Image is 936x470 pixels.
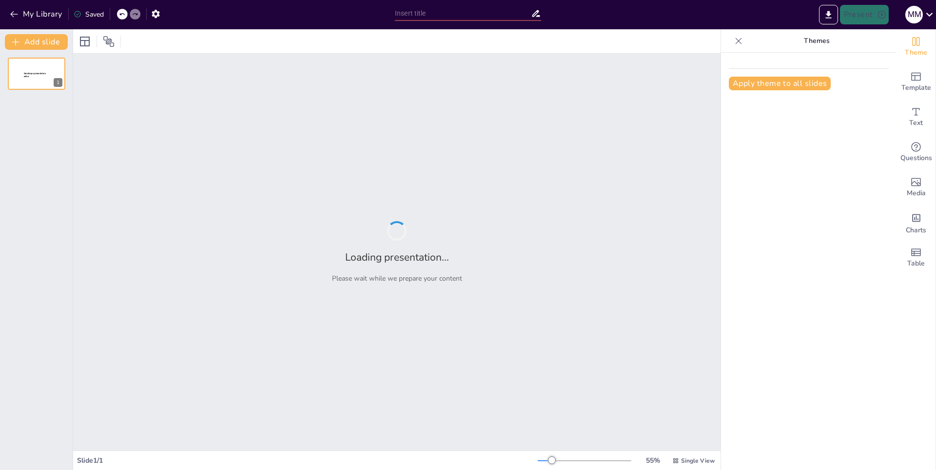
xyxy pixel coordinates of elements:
[900,153,932,163] span: Questions
[907,258,925,269] span: Table
[5,34,68,50] button: Add slide
[897,29,936,64] div: Change the overall theme
[897,205,936,240] div: Add charts and graphs
[77,456,538,465] div: Slide 1 / 1
[905,47,927,58] span: Theme
[54,78,62,87] div: 1
[840,5,889,24] button: Present
[729,77,831,90] button: Apply theme to all slides
[905,6,923,23] div: M M
[909,118,923,128] span: Text
[395,6,531,20] input: Insert title
[746,29,887,53] p: Themes
[345,250,449,264] h2: Loading presentation...
[24,72,46,78] span: Sendsteps presentation editor
[8,58,65,90] div: 1
[897,100,936,135] div: Add text boxes
[906,225,926,236] span: Charts
[905,5,923,24] button: M M
[681,457,715,465] span: Single View
[897,135,936,170] div: Get real-time input from your audience
[103,36,115,47] span: Position
[897,64,936,100] div: Add ready made slides
[74,10,104,19] div: Saved
[332,274,462,283] p: Please wait while we prepare your content
[901,82,931,93] span: Template
[7,6,66,22] button: My Library
[77,34,93,49] div: Layout
[907,188,926,199] span: Media
[641,456,664,465] div: 55 %
[819,5,838,24] button: Export to PowerPoint
[897,240,936,275] div: Add a table
[897,170,936,205] div: Add images, graphics, shapes or video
